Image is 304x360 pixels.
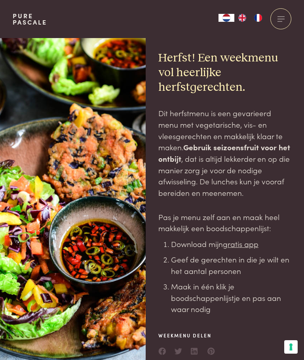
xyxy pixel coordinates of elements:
a: gratis app [223,238,258,249]
li: Geef de gerechten in die je wilt en het aantal personen [171,254,291,276]
a: EN [234,14,250,22]
p: Pas je menu zelf aan en maak heel makkelijk een boodschappenlijst: [158,211,291,234]
button: Uw voorkeuren voor toestemming voor trackingtechnologieën [284,340,298,354]
aside: Language selected: Nederlands [218,14,266,22]
a: FR [250,14,266,22]
li: Maak in één klik je boodschappenlijstje en pas aan waar nodig [171,281,291,315]
span: Weekmenu delen [158,332,215,339]
ul: Language list [234,14,266,22]
a: NL [218,14,234,22]
li: Download mijn [171,238,291,250]
h2: Herfst! Een weekmenu vol heerlijke herfstgerechten. [158,51,291,95]
strong: Gebruik seizoensfruit voor het ontbijt [158,142,290,164]
a: PurePascale [13,13,47,25]
div: Language [218,14,234,22]
p: Dit herfstmenu is een gevarieerd menu met vegetarische, vis- en vleesgerechten en makkelijk klaar... [158,107,291,199]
